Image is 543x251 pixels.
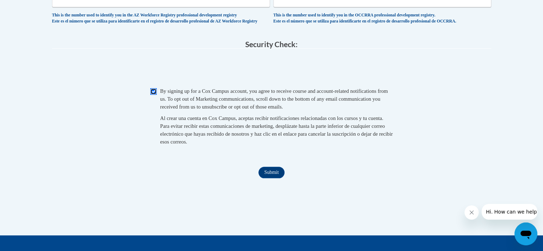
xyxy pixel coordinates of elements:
[160,88,388,110] span: By signing up for a Cox Campus account, you agree to receive course and account-related notificat...
[258,167,284,178] input: Submit
[245,40,298,49] span: Security Check:
[217,56,326,84] iframe: reCAPTCHA
[482,204,537,220] iframe: Message from company
[514,222,537,245] iframe: Button to launch messaging window
[52,12,270,24] div: This is the number used to identify you in the AZ Workforce Registry professional development reg...
[4,5,58,11] span: Hi. How can we help?
[273,12,491,24] div: This is the number used to identify you in the OCCRRA professional development registry. Este es ...
[160,115,393,145] span: Al crear una cuenta en Cox Campus, aceptas recibir notificaciones relacionadas con los cursos y t...
[464,205,479,220] iframe: Close message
